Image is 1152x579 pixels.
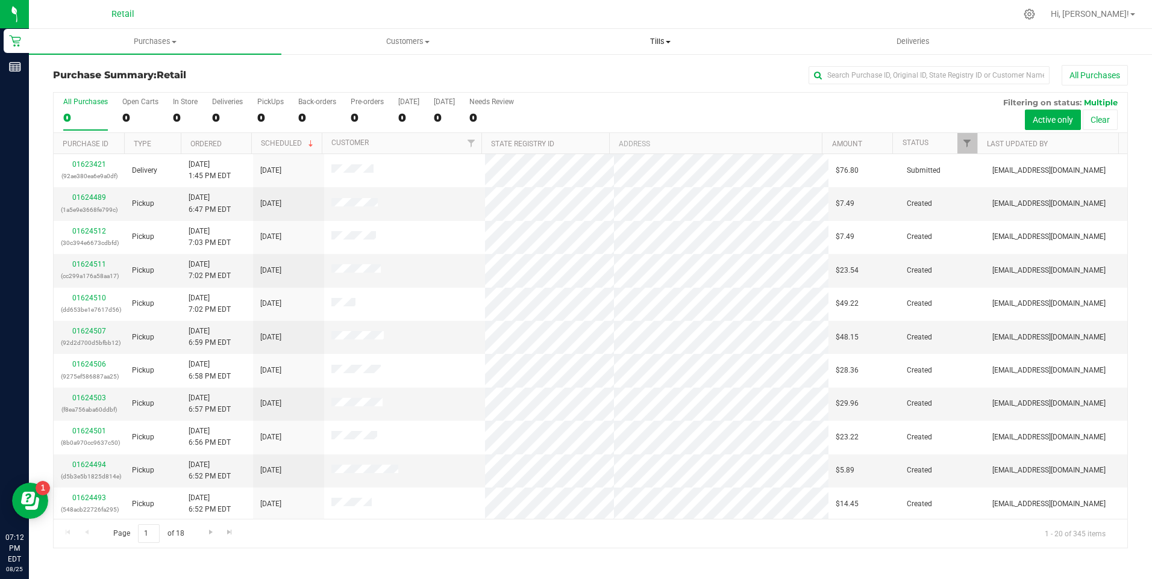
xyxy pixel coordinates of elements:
[534,29,787,54] a: Tills
[72,460,106,469] a: 01624494
[260,332,281,343] span: [DATE]
[836,365,859,376] span: $28.36
[189,392,231,415] span: [DATE] 6:57 PM EDT
[434,98,455,106] div: [DATE]
[63,111,108,125] div: 0
[189,226,231,249] span: [DATE] 7:03 PM EDT
[907,365,932,376] span: Created
[260,365,281,376] span: [DATE]
[61,504,117,515] p: (548acb22726fa295)
[189,192,231,215] span: [DATE] 6:47 PM EDT
[260,465,281,476] span: [DATE]
[189,492,231,515] span: [DATE] 6:52 PM EDT
[221,524,239,540] a: Go to the last page
[787,29,1039,54] a: Deliveries
[261,139,316,147] a: Scheduled
[157,69,186,81] span: Retail
[1062,65,1128,85] button: All Purchases
[189,259,231,282] span: [DATE] 7:02 PM EDT
[190,140,222,148] a: Ordered
[212,98,243,106] div: Deliveries
[173,111,198,125] div: 0
[907,231,932,243] span: Created
[173,98,198,106] div: In Store
[880,36,946,47] span: Deliveries
[61,437,117,448] p: (8b0a970cc9637c50)
[907,165,941,176] span: Submitted
[212,111,243,125] div: 0
[61,204,117,215] p: (1a5e9e3668fe799c)
[202,524,219,540] a: Go to the next page
[72,260,106,268] a: 01624511
[61,304,117,315] p: (dd653be1e7617d56)
[836,165,859,176] span: $76.80
[434,111,455,125] div: 0
[809,66,1050,84] input: Search Purchase ID, Original ID, State Registry ID or Customer Name...
[260,432,281,443] span: [DATE]
[189,459,231,482] span: [DATE] 6:52 PM EDT
[61,371,117,382] p: (9275ef586887aa25)
[138,524,160,543] input: 1
[907,265,932,276] span: Created
[992,498,1106,510] span: [EMAIL_ADDRESS][DOMAIN_NAME]
[907,498,932,510] span: Created
[992,365,1106,376] span: [EMAIL_ADDRESS][DOMAIN_NAME]
[281,29,534,54] a: Customers
[907,398,932,409] span: Created
[351,98,384,106] div: Pre-orders
[836,298,859,309] span: $49.22
[992,398,1106,409] span: [EMAIL_ADDRESS][DOMAIN_NAME]
[36,481,50,495] iframe: Resource center unread badge
[132,365,154,376] span: Pickup
[903,138,928,147] a: Status
[836,465,854,476] span: $5.89
[72,427,106,435] a: 01624501
[836,398,859,409] span: $29.96
[103,524,194,543] span: Page of 18
[836,498,859,510] span: $14.45
[1083,110,1118,130] button: Clear
[398,98,419,106] div: [DATE]
[61,337,117,348] p: (92d2d700d5bfbb12)
[491,140,554,148] a: State Registry ID
[260,398,281,409] span: [DATE]
[1084,98,1118,107] span: Multiple
[9,61,21,73] inline-svg: Reports
[907,298,932,309] span: Created
[72,193,106,202] a: 01624489
[987,140,1048,148] a: Last Updated By
[72,394,106,402] a: 01624503
[5,532,23,565] p: 07:12 PM EDT
[992,198,1106,209] span: [EMAIL_ADDRESS][DOMAIN_NAME]
[535,36,786,47] span: Tills
[836,231,854,243] span: $7.49
[1051,9,1129,19] span: Hi, [PERSON_NAME]!
[132,298,154,309] span: Pickup
[1022,8,1037,20] div: Manage settings
[29,36,281,47] span: Purchases
[1035,524,1115,542] span: 1 - 20 of 345 items
[132,498,154,510] span: Pickup
[260,498,281,510] span: [DATE]
[1003,98,1082,107] span: Filtering on status:
[61,237,117,249] p: (30c394e6673cdbfd)
[957,133,977,153] a: Filter
[836,265,859,276] span: $23.54
[257,98,284,106] div: PickUps
[298,111,336,125] div: 0
[29,29,281,54] a: Purchases
[132,465,154,476] span: Pickup
[189,359,231,382] span: [DATE] 6:58 PM EDT
[9,35,21,47] inline-svg: Retail
[469,98,514,106] div: Needs Review
[132,432,154,443] span: Pickup
[907,198,932,209] span: Created
[132,198,154,209] span: Pickup
[609,133,822,154] th: Address
[122,111,158,125] div: 0
[53,70,412,81] h3: Purchase Summary:
[63,98,108,106] div: All Purchases
[12,483,48,519] iframe: Resource center
[189,326,231,348] span: [DATE] 6:59 PM EDT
